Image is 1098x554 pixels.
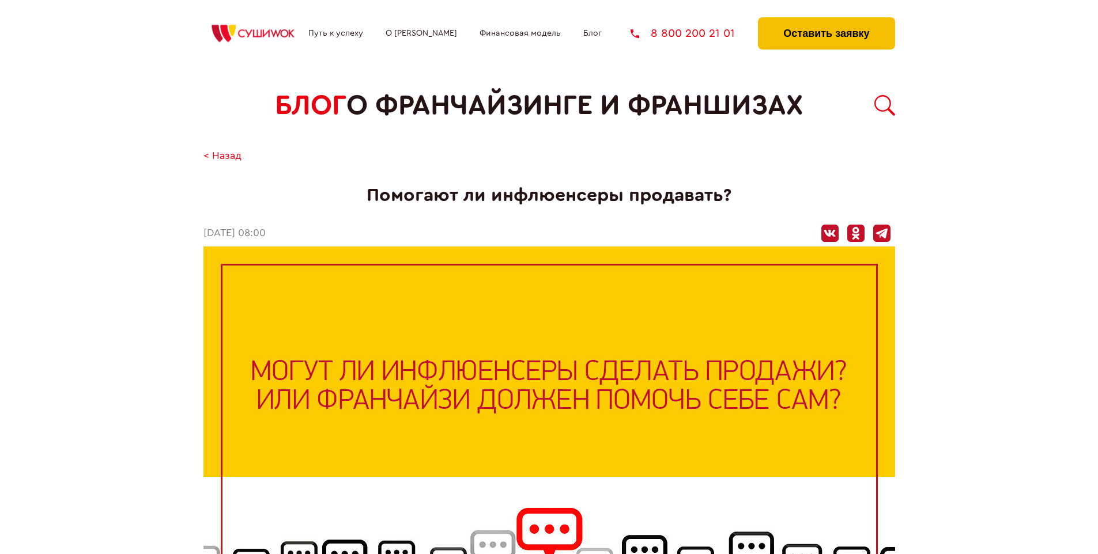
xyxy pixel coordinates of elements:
span: БЛОГ [275,90,346,122]
time: [DATE] 08:00 [203,227,266,240]
a: < Назад [203,150,242,162]
a: О [PERSON_NAME] [386,29,457,38]
button: Оставить заявку [758,17,895,50]
a: Блог [583,29,602,38]
a: Финансовая модель [480,29,561,38]
h1: Помогают ли инфлюенсеры продавать? [203,185,895,206]
span: о франчайзинге и франшизах [346,90,803,122]
a: 8 800 200 21 01 [631,28,735,39]
a: Путь к успеху [308,29,363,38]
span: 8 800 200 21 01 [651,28,735,39]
